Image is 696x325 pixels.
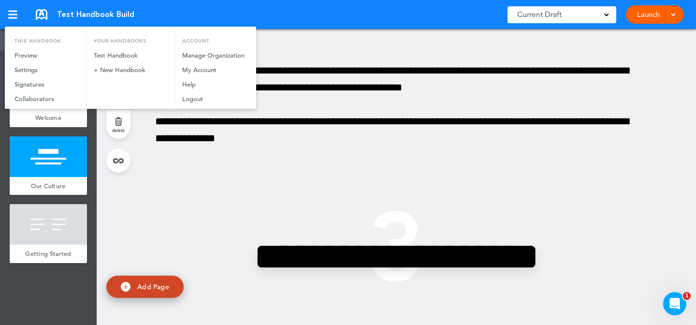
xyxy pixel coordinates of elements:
a: Signatures [7,77,86,92]
a: Settings [7,63,86,77]
a: Collaborators [7,92,86,106]
a: Preview [7,48,86,63]
a: Help [175,77,253,92]
li: Account [175,29,253,48]
iframe: Intercom live chat [663,292,686,315]
span: 1 [683,292,691,300]
li: This handbook [7,29,86,48]
a: Test Handbook [87,48,174,63]
a: Manage Organization [175,48,253,63]
a: My Account [175,63,253,77]
a: + New Handbook [87,63,174,77]
a: Logout [175,92,253,106]
li: Your Handbooks [87,29,174,48]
